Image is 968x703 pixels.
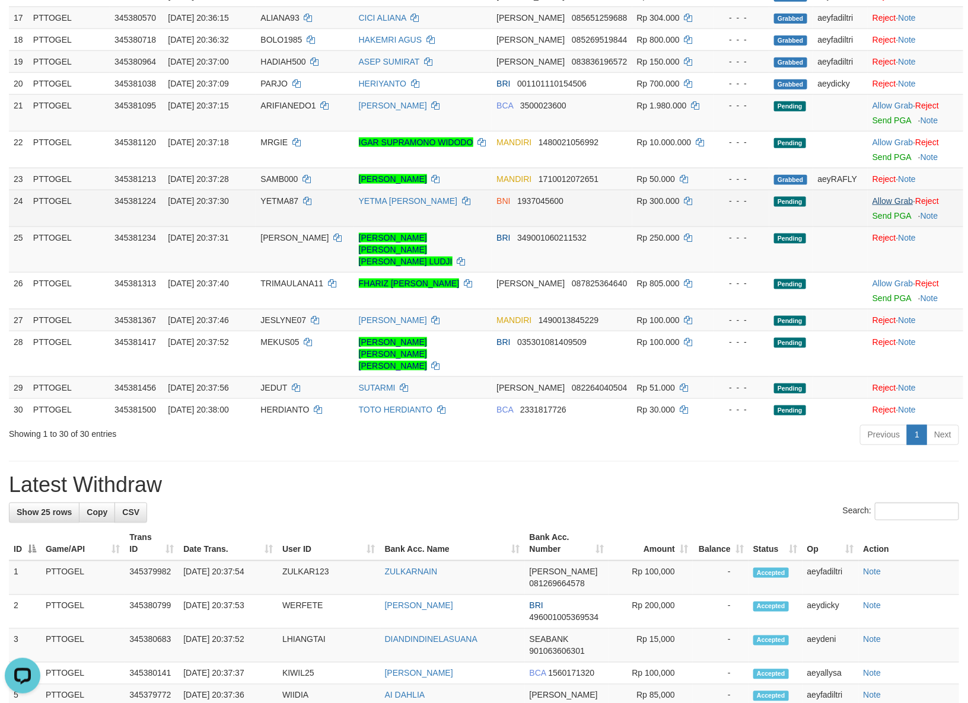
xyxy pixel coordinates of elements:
[260,13,299,23] span: ALIANA93
[530,635,569,644] span: SEABANK
[873,196,915,206] span: ·
[921,293,938,303] a: Note
[41,561,125,595] td: PTTOGEL
[873,337,896,347] a: Reject
[125,595,179,629] td: 345380799
[9,94,28,131] td: 21
[520,405,566,414] span: Copy 2331817726 to clipboard
[79,503,115,523] a: Copy
[359,101,427,110] a: [PERSON_NAME]
[496,405,513,414] span: BCA
[496,383,565,392] span: [PERSON_NAME]
[813,50,868,72] td: aeyfadiltri
[637,233,680,242] span: Rp 250.000
[385,691,425,700] a: AI DAHLIA
[28,168,110,190] td: PTTOGEL
[718,78,765,90] div: - - -
[873,138,915,147] span: ·
[609,663,693,685] td: Rp 100,000
[359,405,432,414] a: TOTO HERDIANTO
[718,232,765,244] div: - - -
[260,138,288,147] span: MRGIE
[803,629,859,663] td: aeydeni
[873,211,911,221] a: Send PGA
[9,424,394,440] div: Showing 1 to 30 of 30 entries
[168,279,228,288] span: [DATE] 20:37:40
[17,508,72,517] span: Show 25 rows
[868,72,963,94] td: ·
[868,28,963,50] td: ·
[549,669,595,678] span: Copy 1560171320 to clipboard
[637,196,680,206] span: Rp 300.000
[168,35,228,44] span: [DATE] 20:36:32
[114,101,156,110] span: 345381095
[637,383,676,392] span: Rp 51.000
[114,35,156,44] span: 345380718
[921,211,938,221] a: Note
[864,669,881,678] a: Note
[868,50,963,72] td: ·
[868,376,963,398] td: ·
[774,79,807,90] span: Grabbed
[718,195,765,207] div: - - -
[260,101,316,110] span: ARIFIANEDO1
[868,7,963,28] td: ·
[774,405,806,416] span: Pending
[873,101,913,110] a: Allow Grab
[803,663,859,685] td: aeyallysa
[385,669,453,678] a: [PERSON_NAME]
[168,383,228,392] span: [DATE] 20:37:56
[774,14,807,24] span: Grabbed
[718,34,765,46] div: - - -
[260,405,309,414] span: HERDIANTO
[179,629,278,663] td: [DATE] 20:37:52
[9,168,28,190] td: 23
[718,314,765,326] div: - - -
[637,279,680,288] span: Rp 805.000
[114,57,156,66] span: 345380964
[9,398,28,420] td: 30
[9,527,41,561] th: ID: activate to sort column descending
[868,168,963,190] td: ·
[385,635,477,644] a: DIANDINDINELASUANA
[873,174,896,184] a: Reject
[609,527,693,561] th: Amount: activate to sort column ascending
[899,13,916,23] a: Note
[915,101,939,110] a: Reject
[813,28,868,50] td: aeyfadiltri
[899,57,916,66] a: Note
[718,277,765,289] div: - - -
[921,116,938,125] a: Note
[496,101,513,110] span: BCA
[873,233,896,242] a: Reject
[260,315,306,325] span: JESLYNE07
[359,57,420,66] a: ASEP SUMIRAT
[873,383,896,392] a: Reject
[718,56,765,68] div: - - -
[539,138,598,147] span: Copy 1480021056992 to clipboard
[114,405,156,414] span: 345381500
[28,7,110,28] td: PTTOGEL
[496,13,565,23] span: [PERSON_NAME]
[774,338,806,348] span: Pending
[114,138,156,147] span: 345381120
[9,28,28,50] td: 18
[9,474,959,497] h1: Latest Withdraw
[637,35,680,44] span: Rp 800.000
[28,28,110,50] td: PTTOGEL
[637,13,680,23] span: Rp 304.000
[179,595,278,629] td: [DATE] 20:37:53
[517,79,587,88] span: Copy 001101110154506 to clipboard
[278,663,380,685] td: KIWIL25
[774,197,806,207] span: Pending
[873,79,896,88] a: Reject
[28,131,110,168] td: PTTOGEL
[774,138,806,148] span: Pending
[774,279,806,289] span: Pending
[114,503,147,523] a: CSV
[28,190,110,226] td: PTTOGEL
[41,663,125,685] td: PTTOGEL
[179,561,278,595] td: [DATE] 20:37:54
[168,57,228,66] span: [DATE] 20:37:00
[899,315,916,325] a: Note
